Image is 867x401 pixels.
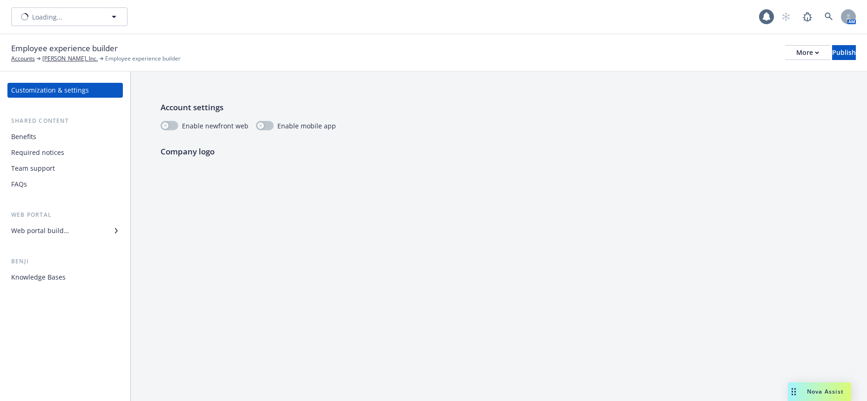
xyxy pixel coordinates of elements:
span: Enable newfront web [182,121,249,131]
span: Nova Assist [807,388,844,395]
span: Loading... [32,12,62,22]
div: Drag to move [788,382,800,401]
button: Publish [832,45,856,60]
div: Web portal builder [11,223,69,238]
div: Customization & settings [11,83,89,98]
p: Company logo [161,146,837,158]
a: Report a Bug [798,7,817,26]
a: [PERSON_NAME], Inc. [42,54,98,63]
p: Account settings [161,101,837,114]
a: Knowledge Bases [7,270,123,285]
a: Customization & settings [7,83,123,98]
div: Shared content [7,116,123,126]
a: Search [820,7,838,26]
div: Publish [832,46,856,60]
button: More [785,45,830,60]
div: Team support [11,161,55,176]
span: Enable mobile app [277,121,336,131]
a: Web portal builder [7,223,123,238]
span: Employee experience builder [105,54,181,63]
a: FAQs [7,177,123,192]
div: More [796,46,819,60]
div: Benefits [11,129,36,144]
a: Benefits [7,129,123,144]
button: Nova Assist [788,382,851,401]
div: Web portal [7,210,123,220]
a: Required notices [7,145,123,160]
div: Knowledge Bases [11,270,66,285]
div: FAQs [11,177,27,192]
a: Start snowing [777,7,795,26]
div: Required notices [11,145,64,160]
div: Benji [7,257,123,266]
a: Accounts [11,54,35,63]
span: Employee experience builder [11,42,118,54]
a: Team support [7,161,123,176]
button: Loading... [11,7,128,26]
